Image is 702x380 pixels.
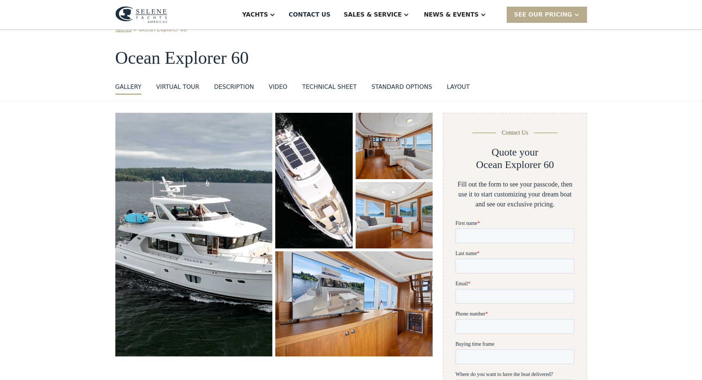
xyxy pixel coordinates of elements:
input: I want to subscribe to your Newsletter.Unsubscribe any time by clicking the link at the bottom of... [2,322,7,327]
span: We respect your time - only the good stuff, never spam. [1,276,115,289]
div: Technical sheet [302,83,357,91]
div: Contact Us [502,128,528,137]
div: VIDEO [269,83,287,91]
div: Sales & Service [344,10,402,19]
a: standard options [371,83,432,95]
a: DESCRIPTION [214,83,254,95]
div: GALLERY [115,83,142,91]
a: VIRTUAL TOUR [156,83,199,95]
div: SEE Our Pricing [514,10,572,19]
a: open lightbox [115,113,273,356]
a: Technical sheet [302,83,357,95]
span: Unsubscribe any time by clicking the link at the bottom of any message [2,323,118,341]
h2: Quote your [492,146,538,158]
h2: Ocean Explorer 60 [476,158,554,171]
div: standard options [371,83,432,91]
a: open lightbox [275,113,352,248]
a: layout [447,83,470,95]
div: DESCRIPTION [214,83,254,91]
a: open lightbox [356,113,433,179]
div: News & EVENTS [424,10,479,19]
img: logo [115,6,167,23]
strong: Yes, I’d like to receive SMS updates. [8,299,88,305]
a: GALLERY [115,83,142,95]
a: open lightbox [275,251,433,356]
div: layout [447,83,470,91]
span: Tick the box below to receive occasional updates, exclusive offers, and VIP access via text message. [1,251,118,271]
div: Contact US [289,10,331,19]
div: VIRTUAL TOUR [156,83,199,91]
div: Yachts [242,10,268,19]
strong: I want to subscribe to your Newsletter. [2,323,67,335]
a: open lightbox [356,182,433,248]
div: Fill out the form to see your passcode, then use it to start customizing your dream boat and see ... [455,179,574,209]
h1: Ocean Explorer 60 [115,48,587,68]
a: VIDEO [269,83,287,95]
div: SEE Our Pricing [507,7,587,22]
span: Reply STOP to unsubscribe at any time. [2,299,114,311]
input: Yes, I’d like to receive SMS updates.Reply STOP to unsubscribe at any time. [2,299,7,304]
